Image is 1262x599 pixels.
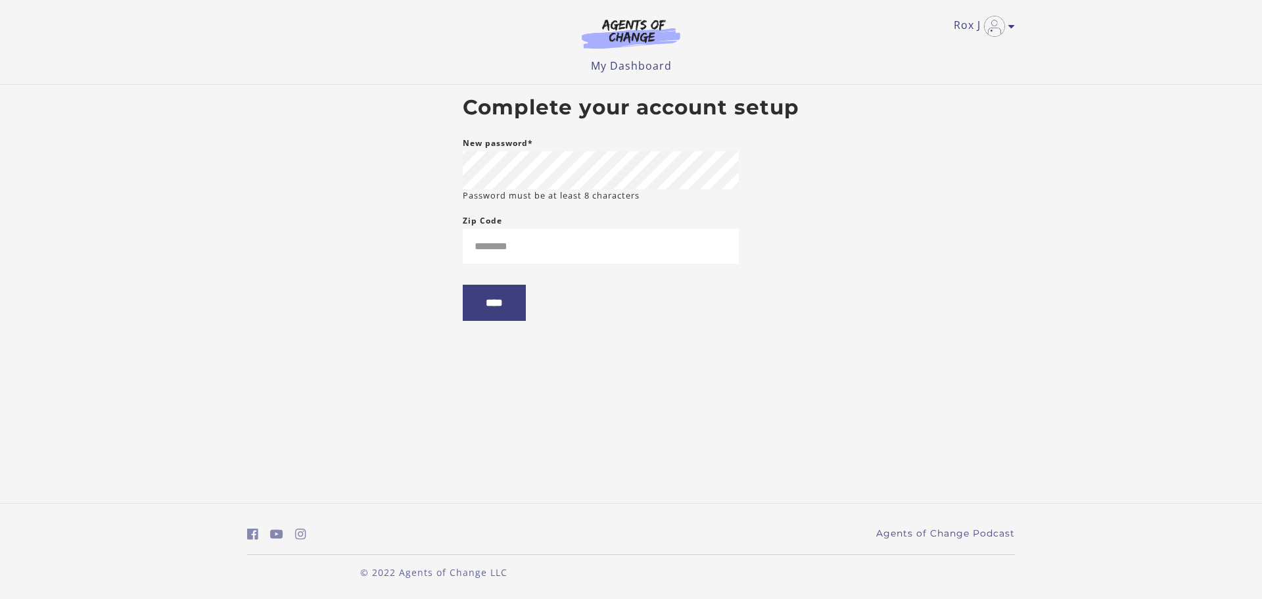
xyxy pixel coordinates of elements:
[463,213,502,229] label: Zip Code
[463,189,640,202] small: Password must be at least 8 characters
[568,18,694,49] img: Agents of Change Logo
[876,527,1015,540] a: Agents of Change Podcast
[270,525,283,544] a: https://www.youtube.com/c/AgentsofChangeTestPrepbyMeaganMitchell (Open in a new window)
[247,565,620,579] p: © 2022 Agents of Change LLC
[295,525,306,544] a: https://www.instagram.com/agentsofchangeprep/ (Open in a new window)
[463,135,533,151] label: New password*
[247,528,258,540] i: https://www.facebook.com/groups/aswbtestprep (Open in a new window)
[463,95,799,120] h2: Complete your account setup
[954,16,1008,37] a: Toggle menu
[247,525,258,544] a: https://www.facebook.com/groups/aswbtestprep (Open in a new window)
[591,59,672,73] a: My Dashboard
[295,528,306,540] i: https://www.instagram.com/agentsofchangeprep/ (Open in a new window)
[270,528,283,540] i: https://www.youtube.com/c/AgentsofChangeTestPrepbyMeaganMitchell (Open in a new window)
